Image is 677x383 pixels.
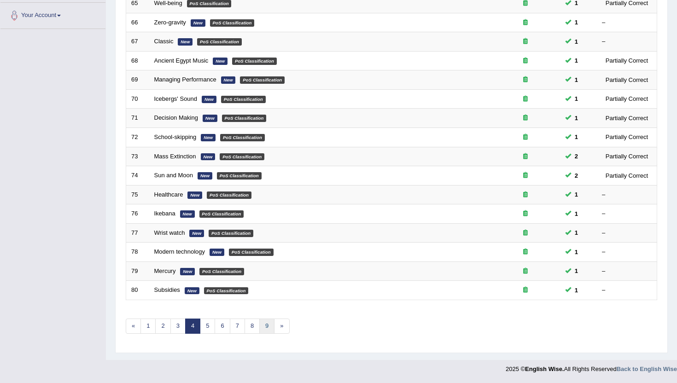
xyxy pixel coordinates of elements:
em: New [213,58,228,65]
td: 77 [126,223,149,243]
em: PoS Classification [229,249,274,256]
a: Healthcare [154,191,183,198]
a: » [274,319,289,334]
div: Partially Correct [602,56,652,65]
div: Exam occurring question [496,18,555,27]
a: Ikebana [154,210,175,217]
td: 78 [126,243,149,262]
em: New [221,76,236,84]
a: 8 [245,319,260,334]
em: PoS Classification [240,76,285,84]
em: PoS Classification [207,191,251,199]
em: PoS Classification [209,230,253,237]
span: You can still take this question [571,132,582,142]
div: Exam occurring question [496,133,555,142]
em: New [178,38,193,46]
div: Exam occurring question [496,209,555,218]
a: Subsidies [154,286,180,293]
div: Partially Correct [602,113,652,123]
td: 75 [126,185,149,204]
div: Exam occurring question [496,75,555,84]
div: Partially Correct [602,171,652,180]
a: Decision Making [154,114,198,121]
div: – [602,209,652,218]
a: Zero-gravity [154,19,186,26]
a: Classic [154,38,174,45]
span: You can still take this question [571,209,582,219]
span: You can still take this question [571,75,582,85]
a: 3 [170,319,186,334]
a: Ancient Egypt Music [154,57,209,64]
em: New [191,19,205,27]
div: – [602,267,652,276]
a: 9 [259,319,274,334]
a: Mercury [154,267,176,274]
div: Partially Correct [602,151,652,161]
em: PoS Classification [210,19,255,27]
div: Exam occurring question [496,95,555,104]
div: Exam occurring question [496,248,555,256]
div: – [602,286,652,295]
td: 66 [126,13,149,32]
a: Mass Extinction [154,153,196,160]
span: You can still take this question [571,56,582,65]
em: New [198,172,212,180]
em: PoS Classification [197,38,242,46]
div: Exam occurring question [496,191,555,199]
td: 72 [126,128,149,147]
td: 79 [126,261,149,281]
em: PoS Classification [220,153,264,161]
a: Icebergs' Sound [154,95,198,102]
span: You can still take this question [571,113,582,123]
a: « [126,319,141,334]
span: You can still take this question [571,94,582,104]
span: You can still take this question [571,37,582,46]
a: 5 [200,319,215,334]
em: New [202,96,216,103]
span: You can still take this question [571,17,582,27]
a: Sun and Moon [154,172,193,179]
em: PoS Classification [199,210,244,218]
span: You can still take this question [571,247,582,257]
span: You can still take this question [571,151,582,161]
em: New [210,249,224,256]
div: Exam occurring question [496,114,555,122]
em: PoS Classification [232,58,277,65]
em: New [180,210,195,218]
em: New [187,191,202,199]
div: 2025 © All Rights Reserved [506,360,677,373]
td: 71 [126,109,149,128]
span: You can still take this question [571,171,582,180]
a: 4 [185,319,200,334]
td: 80 [126,281,149,300]
td: 73 [126,147,149,166]
a: 6 [215,319,230,334]
div: – [602,229,652,238]
a: 7 [230,319,245,334]
div: Partially Correct [602,94,652,104]
td: 69 [126,70,149,90]
a: 2 [155,319,170,334]
div: – [602,37,652,46]
td: 67 [126,32,149,52]
span: You can still take this question [571,190,582,199]
td: 76 [126,204,149,224]
em: New [180,268,195,275]
em: New [201,134,216,141]
strong: Back to English Wise [617,366,677,372]
div: – [602,191,652,199]
a: Managing Performance [154,76,216,83]
div: Partially Correct [602,132,652,142]
div: Exam occurring question [496,267,555,276]
em: New [201,153,216,161]
div: Exam occurring question [496,37,555,46]
a: Wrist watch [154,229,185,236]
a: Your Account [0,3,105,26]
em: New [203,115,217,122]
div: Exam occurring question [496,152,555,161]
div: – [602,248,652,256]
span: You can still take this question [571,266,582,276]
em: PoS Classification [221,96,266,103]
em: PoS Classification [222,115,267,122]
strong: English Wise. [525,366,564,372]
